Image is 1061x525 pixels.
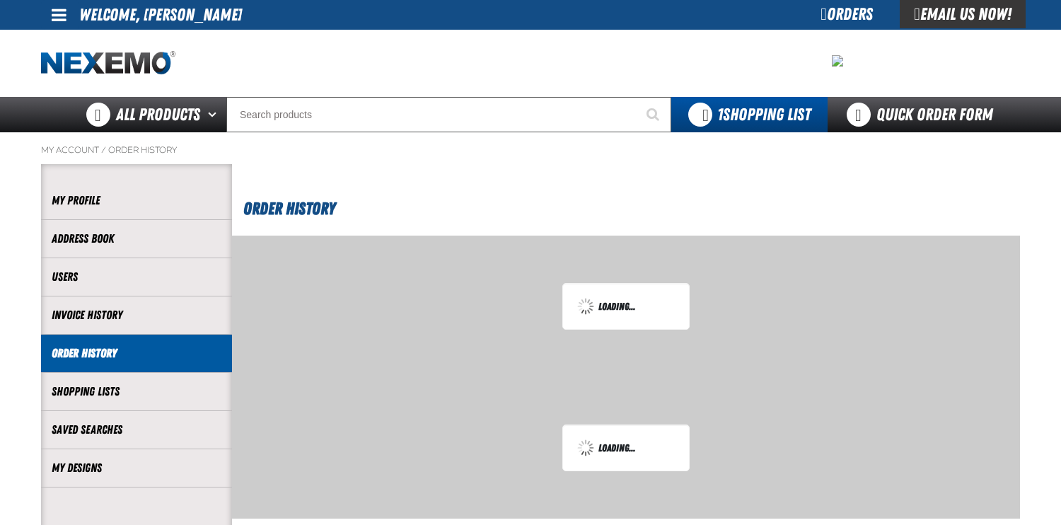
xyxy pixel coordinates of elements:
span: / [101,144,106,156]
a: Invoice History [52,307,221,323]
span: Shopping List [717,105,811,125]
nav: Breadcrumbs [41,144,1020,156]
div: Loading... [577,439,675,456]
a: My Account [41,144,99,156]
a: Saved Searches [52,422,221,438]
button: Start Searching [636,97,671,132]
a: My Designs [52,460,221,476]
img: 6c89d53df96a7429cba9ff7e661053d5.png [832,55,843,67]
a: My Profile [52,192,221,209]
span: All Products [116,102,200,127]
a: Order History [52,345,221,362]
input: Search [226,97,671,132]
a: Address Book [52,231,221,247]
a: Order History [108,144,177,156]
span: Order History [243,199,335,219]
a: Shopping Lists [52,383,221,400]
button: Open All Products pages [203,97,226,132]
a: Users [52,269,221,285]
strong: 1 [717,105,723,125]
div: Loading... [577,298,675,315]
a: Quick Order Form [828,97,1019,132]
button: You have 1 Shopping List. Open to view details [671,97,828,132]
a: Home [41,51,175,76]
img: Nexemo logo [41,51,175,76]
